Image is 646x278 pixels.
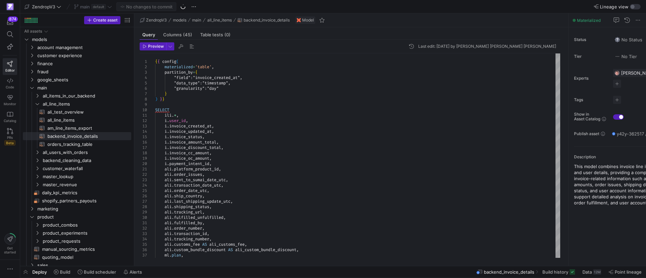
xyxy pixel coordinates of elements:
[176,113,179,118] span: ,
[43,229,130,237] span: product_experiments
[140,193,147,199] div: 26
[169,129,212,134] span: invoice_updated_at
[174,183,221,188] span: transaction_date_utc
[140,102,147,107] div: 9
[23,116,131,124] a: all_line_items​​​​​​​​​​
[140,64,147,70] div: 2
[140,188,147,193] div: 25
[171,16,188,24] button: models
[193,64,195,70] span: =
[23,221,131,229] div: Press SPACE to select this row.
[5,68,15,72] span: Editor
[51,266,73,278] button: Build
[195,64,212,70] span: 'table'
[23,164,131,172] div: Press SPACE to select this row.
[146,18,167,23] span: ZendropV3
[172,172,174,177] span: .
[23,148,131,156] div: Press SPACE to select this row.
[615,37,642,42] span: No Status
[539,266,578,278] button: Build history
[140,215,147,220] div: 30
[84,16,120,24] button: Create asset
[165,118,167,123] span: i
[174,193,202,199] span: ship_country
[37,205,130,213] span: marketing
[24,29,42,34] div: All assets
[574,76,608,81] span: Experts
[43,157,130,164] span: backend_cleaning_data
[165,215,172,220] span: ali
[47,141,123,148] span: orders_tracking_table​​​​​​​​​​
[37,262,130,269] span: sales
[165,140,167,145] span: i
[174,188,207,193] span: order_date_utc
[221,183,223,188] span: ,
[140,177,147,183] div: 23
[172,113,174,118] span: .
[23,43,131,51] div: Press SPACE to select this row.
[174,166,219,172] span: platform_product_id
[613,35,644,44] button: No statusNo Status
[75,266,119,278] button: Build scheduler
[120,266,145,278] button: Alerts
[23,132,131,140] a: backend_invoice_details​​​​​​​​​​
[174,226,202,231] span: order_number
[162,59,176,64] span: config
[230,199,233,204] span: ,
[140,96,147,102] div: 8
[23,68,131,76] div: Press SPACE to select this row.
[23,140,131,148] div: Press SPACE to select this row.
[207,86,219,91] span: "day"
[43,181,130,189] span: master_revenue
[43,237,130,245] span: product_requests
[140,118,147,123] div: 12
[593,269,601,275] div: 12M
[582,269,592,275] span: Data
[202,209,205,215] span: ,
[43,149,130,156] span: all_users_with_orders
[613,52,639,61] button: No tierNo Tier
[228,80,230,86] span: ,
[140,113,147,118] div: 11
[23,124,131,132] a: am_line_items_export​​​​​​​​​​
[183,33,192,37] span: (45)
[37,84,130,92] span: main
[614,70,620,76] img: https://storage.googleapis.com/y42-prod-data-exchange/images/G2kHvxVlt02YItTmblwfhPy4mK5SfUxFU6Tr...
[37,76,130,84] span: google_sheets
[23,92,131,100] div: Press SPACE to select this row.
[155,107,169,113] span: SELECT
[60,269,70,275] span: Build
[174,236,209,242] span: tracking_number
[140,123,147,129] div: 13
[23,253,131,261] a: quoting_model​​​​​​​​​​
[190,75,193,80] span: :
[23,172,131,181] div: Press SPACE to select this row.
[167,134,169,140] span: .
[165,161,167,166] span: i
[207,188,209,193] span: ,
[165,70,193,75] span: partition_by
[615,37,620,42] img: No status
[172,231,174,236] span: .
[23,181,131,189] div: Press SPACE to select this row.
[202,80,228,86] span: "timestamp"
[172,242,174,247] span: .
[195,70,198,75] span: {
[165,64,193,70] span: materialized
[3,109,17,125] a: Catalog
[140,145,147,150] div: 17
[23,156,131,164] div: Press SPACE to select this row.
[240,75,242,80] span: ,
[23,59,131,68] div: Press SPACE to select this row.
[43,221,130,229] span: product_combos
[140,172,147,177] div: 22
[600,4,629,9] span: Lineage view
[172,188,174,193] span: .
[169,140,216,145] span: invoice_amount_total
[3,1,17,12] a: https://storage.googleapis.com/y42-prod-data-exchange/images/qZXOSqkTtPuVcXVzF40oUlM07HVTwZXfPK0U...
[140,59,147,64] div: 1
[172,209,174,215] span: .
[23,84,131,92] div: Press SPACE to select this row.
[167,161,169,166] span: .
[169,145,221,150] span: invoice_discount_total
